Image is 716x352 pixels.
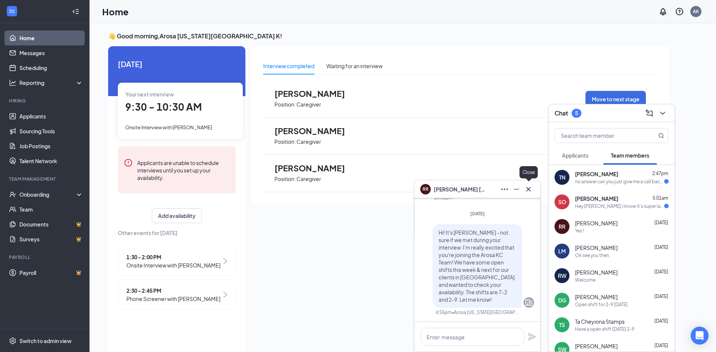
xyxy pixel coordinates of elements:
[524,185,533,194] svg: Cross
[137,158,230,181] div: Applicants are unable to schedule interviews until you set up your availability.
[522,183,534,195] button: Cross
[558,272,566,279] div: RW
[19,153,83,168] a: Talent Network
[19,45,83,60] a: Messages
[575,326,634,332] div: Have a open shift [DATE] 2-9
[125,91,174,98] span: Your next interview
[575,301,629,308] div: Open shift for 2-9 [DATE].
[654,220,668,225] span: [DATE]
[575,110,578,116] div: 5
[562,152,588,159] span: Applicants
[274,126,357,136] span: [PERSON_NAME]
[555,129,643,143] input: Search team member
[611,152,649,159] span: Team members
[654,318,668,324] span: [DATE]
[8,7,16,15] svg: WorkstreamLogo
[528,332,537,341] svg: Plane
[9,98,82,104] div: Hiring
[19,139,83,153] a: Job Postings
[274,163,357,173] span: [PERSON_NAME]
[19,337,72,345] div: Switch to admin view
[575,293,618,301] span: [PERSON_NAME]
[645,109,654,118] svg: ComposeMessage
[9,79,16,86] svg: Analysis
[575,178,664,185] div: no answer can you just give me a call back when you get a chance
[274,175,296,183] p: Position:
[434,185,486,193] span: [PERSON_NAME] [PERSON_NAME]
[575,252,610,259] div: Ok see you then.
[657,107,669,119] button: ChevronDown
[575,318,625,325] span: Ta Cheyiona Stamps
[691,327,709,345] div: Open Intercom Messenger
[512,185,521,194] svg: Minimize
[658,133,664,139] svg: MagnifyingGlass
[575,342,618,350] span: [PERSON_NAME]
[658,109,667,118] svg: ChevronDown
[126,261,220,269] span: Onsite Interview with [PERSON_NAME]
[126,253,220,261] span: 1:30 - 2:00 PM
[296,138,321,145] p: Caregiver
[118,229,236,237] span: Other events for [DATE]
[511,183,522,195] button: Minimize
[436,309,452,315] div: 4:55pm
[274,89,357,98] span: [PERSON_NAME]
[72,8,79,15] svg: Collapse
[524,298,533,307] svg: Company
[519,166,538,178] div: Close
[439,229,515,303] span: Hi! It's [PERSON_NAME] - not sure if we met during your interview. I'm really excited that you're...
[654,294,668,299] span: [DATE]
[653,195,668,201] span: 5:01am
[19,191,77,198] div: Onboarding
[654,244,668,250] span: [DATE]
[125,124,212,130] span: Onsite Interview with [PERSON_NAME]
[9,176,82,182] div: Team Management
[575,203,664,209] div: Hey [PERSON_NAME],I know it’s super late - early text but I called the office line twice no answe...
[118,58,236,70] span: [DATE]
[575,228,584,234] div: Yes !
[575,277,596,283] div: Welcome
[124,158,133,167] svg: Error
[575,219,618,227] span: [PERSON_NAME]
[575,244,618,251] span: [PERSON_NAME]
[296,175,321,183] p: Caregiver
[659,7,668,16] svg: Notifications
[575,195,618,202] span: [PERSON_NAME]
[274,138,296,145] p: Position:
[19,60,83,75] a: Scheduling
[558,296,566,304] div: DG
[108,32,669,40] h3: 👋 Good morning, Arosa [US_STATE][GEOGRAPHIC_DATA] K !
[643,107,655,119] button: ComposeMessage
[559,223,565,230] div: RR
[470,211,485,216] span: [DATE]
[19,79,84,86] div: Reporting
[559,321,565,329] div: TS
[19,265,83,280] a: PayrollCrown
[575,269,618,276] span: [PERSON_NAME]
[326,62,383,70] div: Waiting for an interview
[125,101,202,113] span: 9:30 - 10:30 AM
[126,295,220,303] span: Phone Screener with [PERSON_NAME]
[102,5,129,18] h1: Home
[558,198,566,206] div: SO
[558,247,566,255] div: LM
[559,174,565,181] div: TN
[126,286,220,295] span: 2:30 - 2:45 PM
[585,91,646,107] button: Move to next stage
[19,202,83,217] a: Team
[19,31,83,45] a: Home
[19,109,83,124] a: Applicants
[575,170,618,178] span: [PERSON_NAME]
[19,232,83,247] a: SurveysCrown
[555,109,568,117] h3: Chat
[499,183,511,195] button: Ellipses
[654,269,668,275] span: [DATE]
[152,208,202,223] button: Add availability
[274,101,296,108] p: Position:
[500,185,509,194] svg: Ellipses
[263,62,314,70] div: Interview completed
[9,191,16,198] svg: UserCheck
[19,217,83,232] a: DocumentsCrown
[652,171,668,176] span: 2:47pm
[296,101,321,108] p: Caregiver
